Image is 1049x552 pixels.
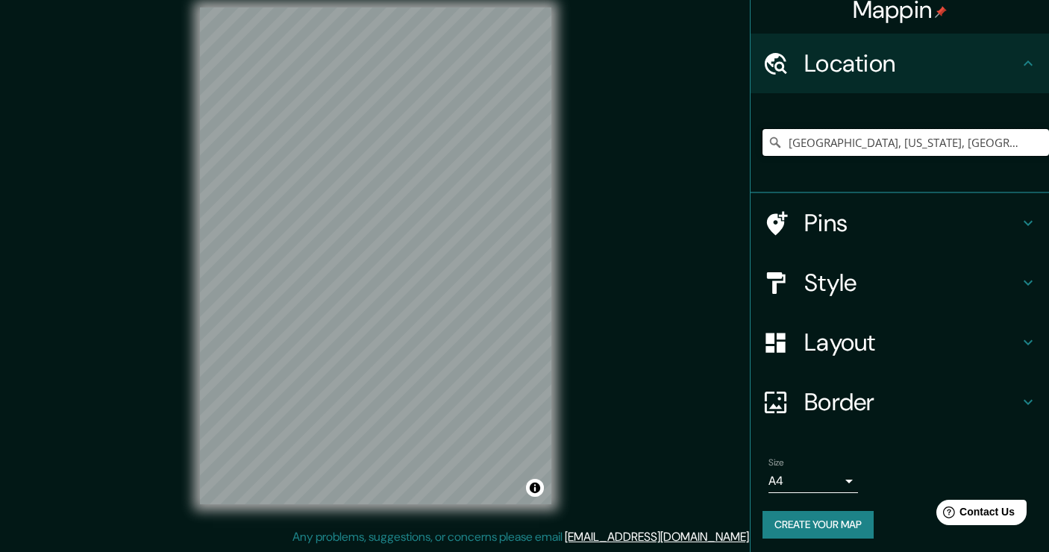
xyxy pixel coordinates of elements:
h4: Style [804,268,1019,298]
h4: Location [804,48,1019,78]
button: Create your map [763,511,874,539]
h4: Border [804,387,1019,417]
div: Pins [751,193,1049,253]
p: Any problems, suggestions, or concerns please email . [292,528,751,546]
div: Layout [751,313,1049,372]
button: Toggle attribution [526,479,544,497]
iframe: Help widget launcher [916,494,1033,536]
div: A4 [768,469,858,493]
a: [EMAIL_ADDRESS][DOMAIN_NAME] [565,529,749,545]
img: pin-icon.png [935,6,947,18]
div: Location [751,34,1049,93]
div: Style [751,253,1049,313]
label: Size [768,457,784,469]
canvas: Map [200,7,551,504]
input: Pick your city or area [763,129,1049,156]
h4: Layout [804,327,1019,357]
div: Border [751,372,1049,432]
h4: Pins [804,208,1019,238]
